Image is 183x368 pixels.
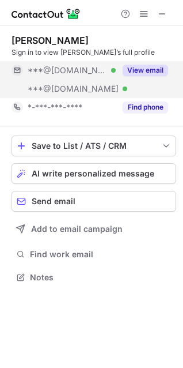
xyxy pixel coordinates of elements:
span: Add to email campaign [31,224,123,234]
button: Find work email [12,246,176,262]
span: Find work email [30,249,171,260]
div: Sign in to view [PERSON_NAME]’s full profile [12,47,176,58]
button: save-profile-one-click [12,136,176,156]
span: Notes [30,272,171,283]
div: Save to List / ATS / CRM [32,141,156,151]
span: ***@[DOMAIN_NAME] [28,65,107,76]
button: Send email [12,191,176,212]
span: ***@[DOMAIN_NAME] [28,84,119,94]
span: Send email [32,197,75,206]
button: Notes [12,269,176,286]
span: AI write personalized message [32,169,154,178]
img: ContactOut v5.3.10 [12,7,81,21]
button: Reveal Button [123,65,168,76]
button: Reveal Button [123,102,168,113]
button: AI write personalized message [12,163,176,184]
div: [PERSON_NAME] [12,35,89,46]
button: Add to email campaign [12,219,176,239]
